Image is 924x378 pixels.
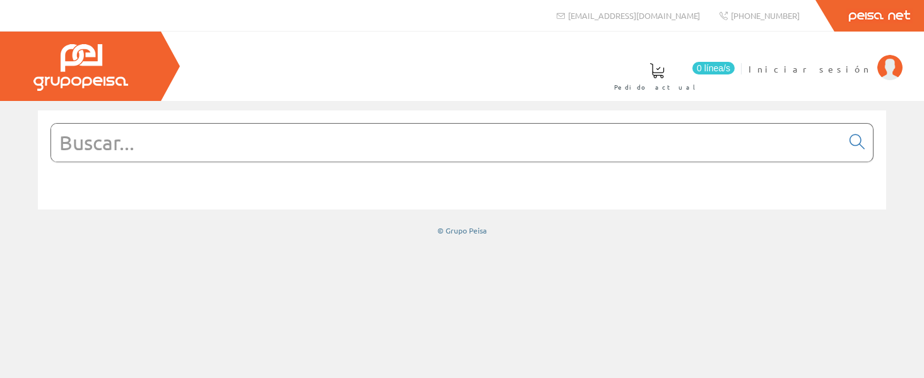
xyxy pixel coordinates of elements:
[749,52,903,64] a: Iniciar sesión
[614,81,700,93] span: Pedido actual
[38,225,886,236] div: © Grupo Peisa
[731,10,800,21] span: [PHONE_NUMBER]
[33,44,128,91] img: Grupo Peisa
[692,62,735,74] span: 0 línea/s
[749,62,871,75] span: Iniciar sesión
[51,124,842,162] input: Buscar...
[568,10,700,21] span: [EMAIL_ADDRESS][DOMAIN_NAME]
